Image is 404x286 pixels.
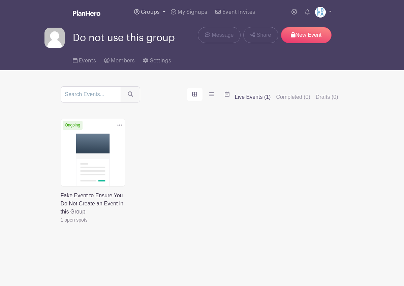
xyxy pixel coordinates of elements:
[257,31,271,39] span: Share
[44,28,65,48] img: default-ce2991bfa6775e67f084385cd625a349d9dcbb7a52a09fb2fda1e96e2d18dcdb.png
[141,9,160,15] span: Groups
[187,88,235,101] div: order and view
[222,9,255,15] span: Event Invites
[235,93,271,101] label: Live Events (1)
[150,58,171,63] span: Settings
[276,93,310,101] label: Completed (0)
[73,32,175,44] span: Do not use this group
[79,58,96,63] span: Events
[198,27,241,43] a: Message
[61,86,121,103] input: Search Events...
[281,27,332,43] p: New Event
[143,49,171,70] a: Settings
[73,10,100,16] img: logo_white-6c42ec7e38ccf1d336a20a19083b03d10ae64f83f12c07503d8b9e83406b4c7d.svg
[104,49,135,70] a: Members
[315,7,326,18] img: LBFArev.png
[111,58,135,63] span: Members
[316,93,338,101] label: Drafts (0)
[73,49,96,70] a: Events
[243,27,278,43] a: Share
[212,31,234,39] span: Message
[178,9,207,15] span: My Signups
[235,93,344,101] div: filters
